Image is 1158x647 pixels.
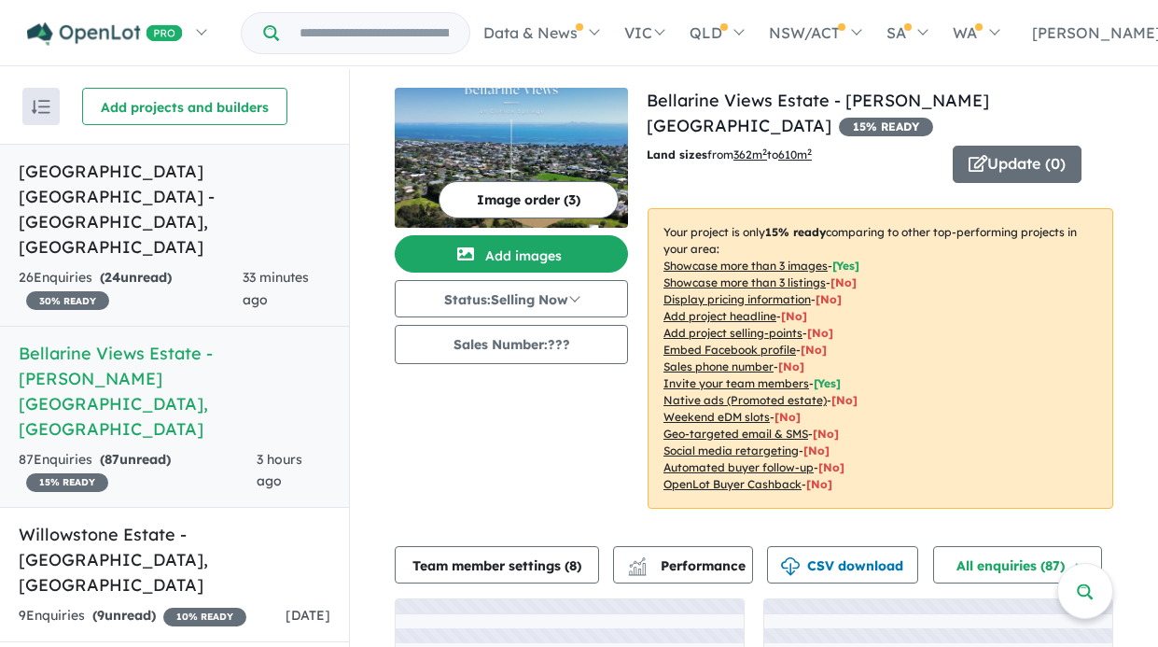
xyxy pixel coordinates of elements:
u: Add project headline [663,309,776,323]
span: [ No ] [830,275,857,289]
u: OpenLot Buyer Cashback [663,477,802,491]
u: Invite your team members [663,376,809,390]
span: [ No ] [801,343,827,357]
span: [ No ] [816,292,842,306]
img: Bellarine Views Estate - Clifton Springs [395,88,628,228]
button: Image order (3) [439,181,619,218]
span: [ Yes ] [814,376,841,390]
span: 15 % READY [839,118,933,136]
img: download icon [781,557,800,576]
span: 87 [105,451,119,468]
span: 8 [569,557,577,574]
input: Try estate name, suburb, builder or developer [283,13,466,53]
button: Status:Selling Now [395,280,628,317]
div: 9 Enquir ies [19,605,246,627]
span: [No] [803,443,830,457]
span: 15 % READY [26,473,108,492]
img: bar-chart.svg [628,563,647,575]
a: Bellarine Views Estate - [PERSON_NAME][GEOGRAPHIC_DATA] [647,90,989,136]
button: All enquiries (87) [933,546,1102,584]
h5: Willowstone Estate - [GEOGRAPHIC_DATA] , [GEOGRAPHIC_DATA] [19,522,330,598]
span: [No] [806,477,832,491]
span: to [767,148,812,162]
span: [ No ] [781,309,807,323]
b: Land sizes [647,148,707,162]
u: 362 m [733,148,767,162]
b: 15 % ready [765,225,826,239]
h5: Bellarine Views Estate - [PERSON_NAME][GEOGRAPHIC_DATA] , [GEOGRAPHIC_DATA] [19,341,330,442]
u: Native ads (Promoted estate) [663,393,827,407]
img: Openlot PRO Logo White [27,22,183,46]
u: Geo-targeted email & SMS [663,427,808,441]
span: [No] [818,460,844,474]
span: 3 hours ago [257,451,302,490]
u: Showcase more than 3 listings [663,275,826,289]
div: 87 Enquir ies [19,449,257,494]
h5: [GEOGRAPHIC_DATA] [GEOGRAPHIC_DATA] - [GEOGRAPHIC_DATA] , [GEOGRAPHIC_DATA] [19,159,330,260]
span: [ No ] [807,326,833,340]
u: Weekend eDM slots [663,410,770,424]
span: 30 % READY [26,291,109,310]
p: Your project is only comparing to other top-performing projects in your area: - - - - - - - - - -... [648,208,1113,509]
button: Add images [395,235,628,273]
strong: ( unread) [100,451,171,468]
u: Display pricing information [663,292,811,306]
p: from [647,146,939,164]
button: Performance [613,546,753,584]
span: 10 % READY [163,608,246,626]
img: sort.svg [32,100,50,114]
span: [DATE] [286,607,330,624]
button: Team member settings (8) [395,546,599,584]
span: [ No ] [778,359,804,373]
strong: ( unread) [100,269,172,286]
span: [No] [774,410,801,424]
span: [ Yes ] [832,259,859,273]
u: Embed Facebook profile [663,343,796,357]
button: Sales Number:??? [395,325,628,364]
span: [No] [813,427,839,441]
u: Showcase more than 3 images [663,259,828,273]
button: Update (0) [953,146,1081,183]
span: 9 [97,607,105,624]
span: 24 [105,269,120,286]
button: Add projects and builders [82,88,287,125]
button: CSV download [767,546,918,584]
div: 26 Enquir ies [19,267,243,312]
span: [No] [831,393,858,407]
u: Automated buyer follow-up [663,460,814,474]
u: Add project selling-points [663,326,802,340]
u: Sales phone number [663,359,774,373]
img: line-chart.svg [629,557,646,568]
span: Performance [631,557,746,574]
sup: 2 [807,147,812,157]
u: 610 m [778,148,812,162]
span: 33 minutes ago [243,269,309,308]
sup: 2 [762,147,767,157]
strong: ( unread) [92,607,156,624]
u: Social media retargeting [663,443,799,457]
